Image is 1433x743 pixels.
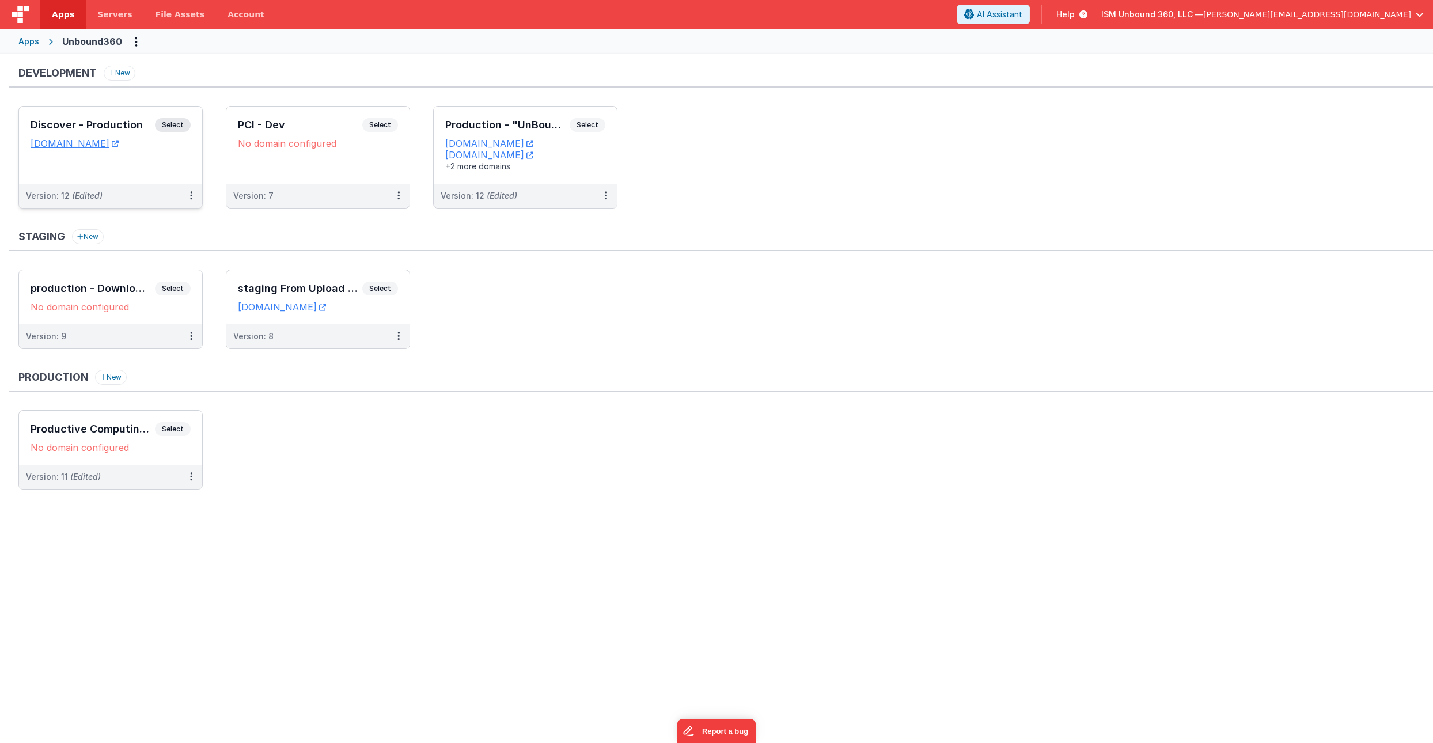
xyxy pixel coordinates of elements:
[445,119,570,131] h3: Production - "UnBound360"
[31,301,191,313] div: No domain configured
[31,442,191,453] div: No domain configured
[238,301,326,313] a: [DOMAIN_NAME]
[127,32,145,51] button: Options
[31,423,155,435] h3: Productive Computing - Production
[233,190,274,202] div: Version: 7
[26,331,66,342] div: Version: 9
[18,67,97,79] h3: Development
[362,118,398,132] span: Select
[441,190,517,202] div: Version: 12
[31,119,155,131] h3: Discover - Production
[238,283,362,294] h3: staging From Upload Feature
[445,161,605,172] div: +2 more domains
[18,231,65,242] h3: Staging
[156,9,205,20] span: File Assets
[72,229,104,244] button: New
[18,36,39,47] div: Apps
[238,119,362,131] h3: PCI - Dev
[1056,9,1075,20] span: Help
[31,283,155,294] h3: production - Download to staging
[70,472,101,482] span: (Edited)
[18,371,88,383] h3: Production
[155,422,191,436] span: Select
[677,719,756,743] iframe: Marker.io feedback button
[362,282,398,295] span: Select
[1101,9,1203,20] span: ISM Unbound 360, LLC —
[233,331,274,342] div: Version: 8
[1203,9,1411,20] span: [PERSON_NAME][EMAIL_ADDRESS][DOMAIN_NAME]
[445,149,533,161] a: [DOMAIN_NAME]
[26,471,101,483] div: Version: 11
[155,282,191,295] span: Select
[570,118,605,132] span: Select
[62,35,122,48] div: Unbound360
[31,138,119,149] a: [DOMAIN_NAME]
[445,138,533,149] a: [DOMAIN_NAME]
[97,9,132,20] span: Servers
[957,5,1030,24] button: AI Assistant
[977,9,1022,20] span: AI Assistant
[1101,9,1424,20] button: ISM Unbound 360, LLC — [PERSON_NAME][EMAIL_ADDRESS][DOMAIN_NAME]
[104,66,135,81] button: New
[487,191,517,200] span: (Edited)
[238,138,398,149] div: No domain configured
[95,370,127,385] button: New
[72,191,103,200] span: (Edited)
[26,190,103,202] div: Version: 12
[52,9,74,20] span: Apps
[155,118,191,132] span: Select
